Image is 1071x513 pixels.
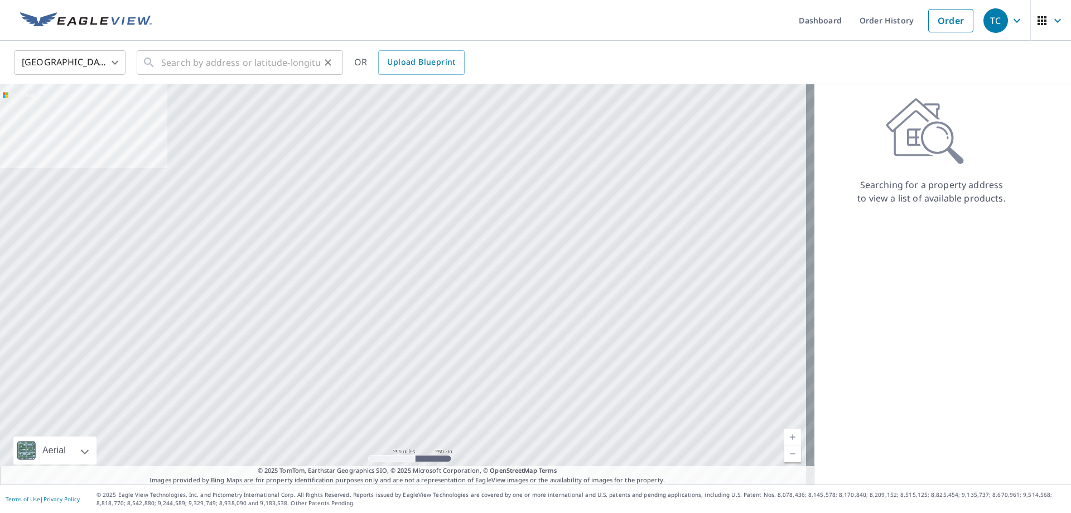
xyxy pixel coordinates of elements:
a: Current Level 5, Zoom Out [784,445,801,462]
a: Order [928,9,973,32]
a: Privacy Policy [44,495,80,503]
p: © 2025 Eagle View Technologies, Inc. and Pictometry International Corp. All Rights Reserved. Repo... [97,491,1065,507]
div: Aerial [39,437,69,464]
a: Upload Blueprint [378,50,464,75]
p: | [6,496,80,502]
span: © 2025 TomTom, Earthstar Geographics SIO, © 2025 Microsoft Corporation, © [258,466,557,476]
p: Searching for a property address to view a list of available products. [857,178,1006,205]
div: [GEOGRAPHIC_DATA] [14,47,126,78]
a: OpenStreetMap [490,466,537,474]
div: Aerial [13,437,97,464]
div: TC [983,8,1008,33]
a: Terms of Use [6,495,40,503]
span: Upload Blueprint [387,55,455,69]
input: Search by address or latitude-longitude [161,47,320,78]
a: Terms [539,466,557,474]
img: EV Logo [20,12,152,29]
button: Clear [320,55,336,70]
a: Current Level 5, Zoom In [784,429,801,445]
div: OR [354,50,465,75]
